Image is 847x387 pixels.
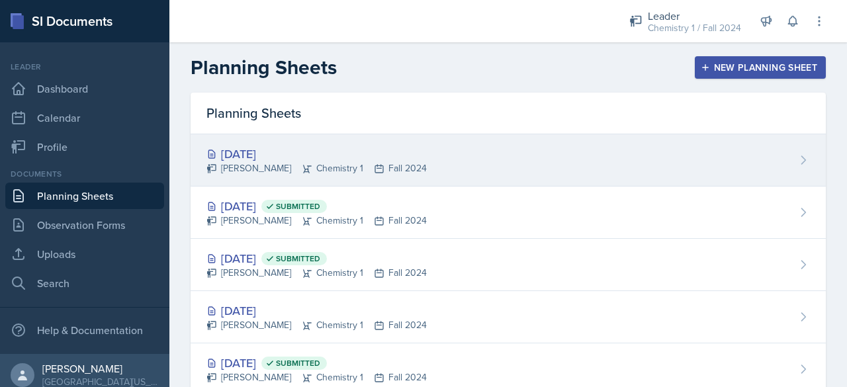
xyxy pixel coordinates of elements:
[206,161,427,175] div: [PERSON_NAME] Chemistry 1 Fall 2024
[5,168,164,180] div: Documents
[5,134,164,160] a: Profile
[42,362,159,375] div: [PERSON_NAME]
[703,62,817,73] div: New Planning Sheet
[206,145,427,163] div: [DATE]
[191,291,826,343] a: [DATE] [PERSON_NAME]Chemistry 1Fall 2024
[5,241,164,267] a: Uploads
[648,8,741,24] div: Leader
[5,105,164,131] a: Calendar
[206,197,427,215] div: [DATE]
[191,56,337,79] h2: Planning Sheets
[5,183,164,209] a: Planning Sheets
[206,249,427,267] div: [DATE]
[206,214,427,228] div: [PERSON_NAME] Chemistry 1 Fall 2024
[206,302,427,320] div: [DATE]
[5,61,164,73] div: Leader
[206,354,427,372] div: [DATE]
[276,358,320,368] span: Submitted
[206,266,427,280] div: [PERSON_NAME] Chemistry 1 Fall 2024
[5,75,164,102] a: Dashboard
[648,21,741,35] div: Chemistry 1 / Fall 2024
[191,134,826,187] a: [DATE] [PERSON_NAME]Chemistry 1Fall 2024
[191,93,826,134] div: Planning Sheets
[206,318,427,332] div: [PERSON_NAME] Chemistry 1 Fall 2024
[191,187,826,239] a: [DATE] Submitted [PERSON_NAME]Chemistry 1Fall 2024
[191,239,826,291] a: [DATE] Submitted [PERSON_NAME]Chemistry 1Fall 2024
[5,317,164,343] div: Help & Documentation
[695,56,826,79] button: New Planning Sheet
[5,212,164,238] a: Observation Forms
[206,370,427,384] div: [PERSON_NAME] Chemistry 1 Fall 2024
[5,270,164,296] a: Search
[276,253,320,264] span: Submitted
[276,201,320,212] span: Submitted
